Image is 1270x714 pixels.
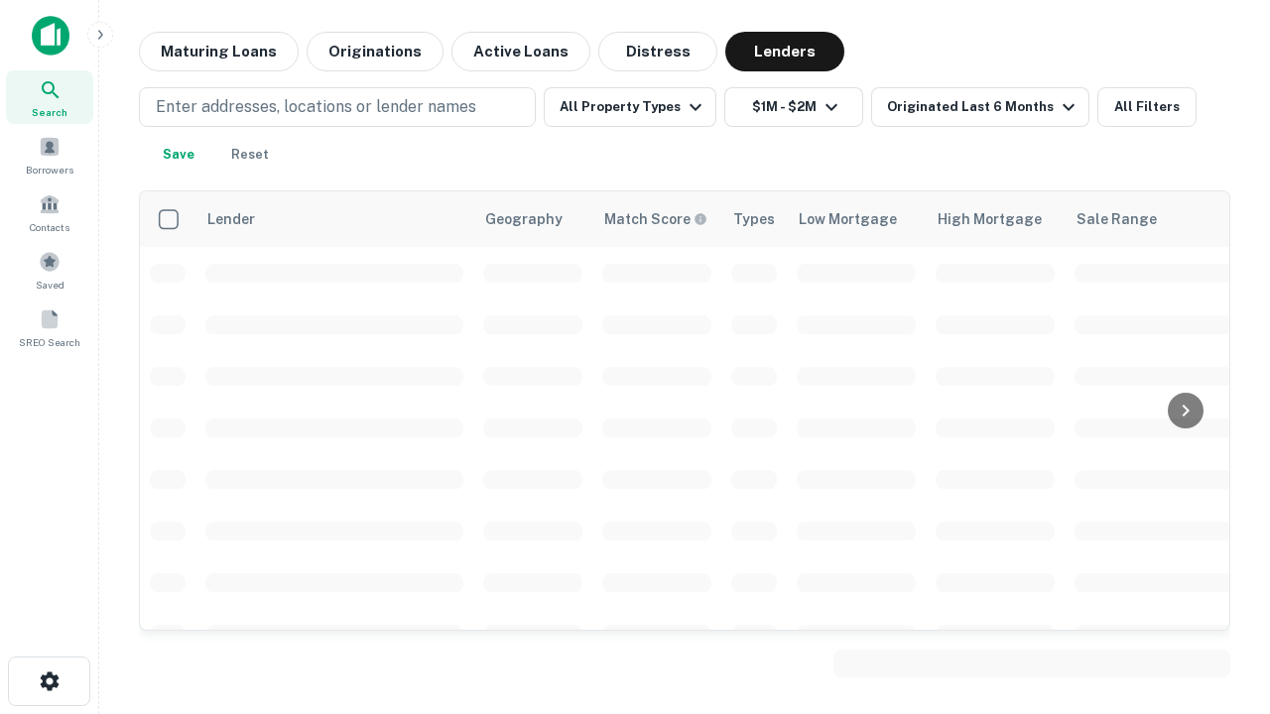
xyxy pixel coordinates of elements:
th: High Mortgage [926,191,1065,247]
div: Originated Last 6 Months [887,95,1080,119]
a: SREO Search [6,300,93,354]
div: Capitalize uses an advanced AI algorithm to match your search with the best lender. The match sco... [604,208,707,230]
div: Low Mortgage [799,207,897,231]
div: High Mortgage [938,207,1042,231]
button: Originated Last 6 Months [871,87,1089,127]
button: Distress [598,32,717,71]
th: Types [721,191,787,247]
div: Types [733,207,775,231]
h6: Match Score [604,208,703,230]
a: Contacts [6,185,93,239]
iframe: Chat Widget [1171,492,1270,587]
button: All Property Types [544,87,716,127]
div: Geography [485,207,563,231]
button: All Filters [1097,87,1197,127]
p: Enter addresses, locations or lender names [156,95,476,119]
button: $1M - $2M [724,87,863,127]
button: Lenders [725,32,844,71]
span: Search [32,104,67,120]
button: Maturing Loans [139,32,299,71]
a: Borrowers [6,128,93,181]
div: Lender [207,207,255,231]
th: Sale Range [1065,191,1243,247]
img: capitalize-icon.png [32,16,69,56]
button: Reset [218,135,282,175]
div: Sale Range [1077,207,1157,231]
button: Enter addresses, locations or lender names [139,87,536,127]
th: Lender [195,191,473,247]
span: Saved [36,277,64,293]
th: Capitalize uses an advanced AI algorithm to match your search with the best lender. The match sco... [592,191,721,247]
span: Contacts [30,219,69,235]
span: SREO Search [19,334,80,350]
a: Saved [6,243,93,297]
button: Originations [307,32,444,71]
th: Low Mortgage [787,191,926,247]
span: Borrowers [26,162,73,178]
th: Geography [473,191,592,247]
a: Search [6,70,93,124]
button: Active Loans [451,32,590,71]
button: Save your search to get updates of matches that match your search criteria. [147,135,210,175]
